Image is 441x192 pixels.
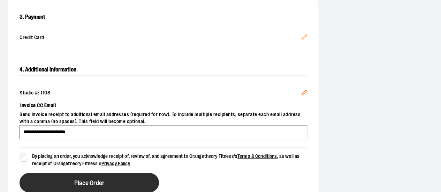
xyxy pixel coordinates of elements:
button: Edit [296,29,313,47]
span: Send invoice receipt to additional email addresses (required for now). To include multiple recipi... [20,111,307,125]
span: By placing an order, you acknowledge receipt of, review of, and agreement to Orangetheory Fitness... [32,153,299,166]
input: By placing an order, you acknowledge receipt of, review of, and agreement to Orangetheory Fitness... [20,153,28,161]
button: Edit [296,84,313,103]
span: Place Order [74,180,105,186]
a: Privacy Policy [101,161,130,166]
label: Invoice CC Email [20,99,307,111]
a: Terms & Conditions [237,153,277,159]
h2: 4. Additional Information [20,64,307,76]
span: Credit Card [20,34,302,42]
h2: 3. Payment [20,11,307,23]
div: Studio #: 1108 [20,90,307,97]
